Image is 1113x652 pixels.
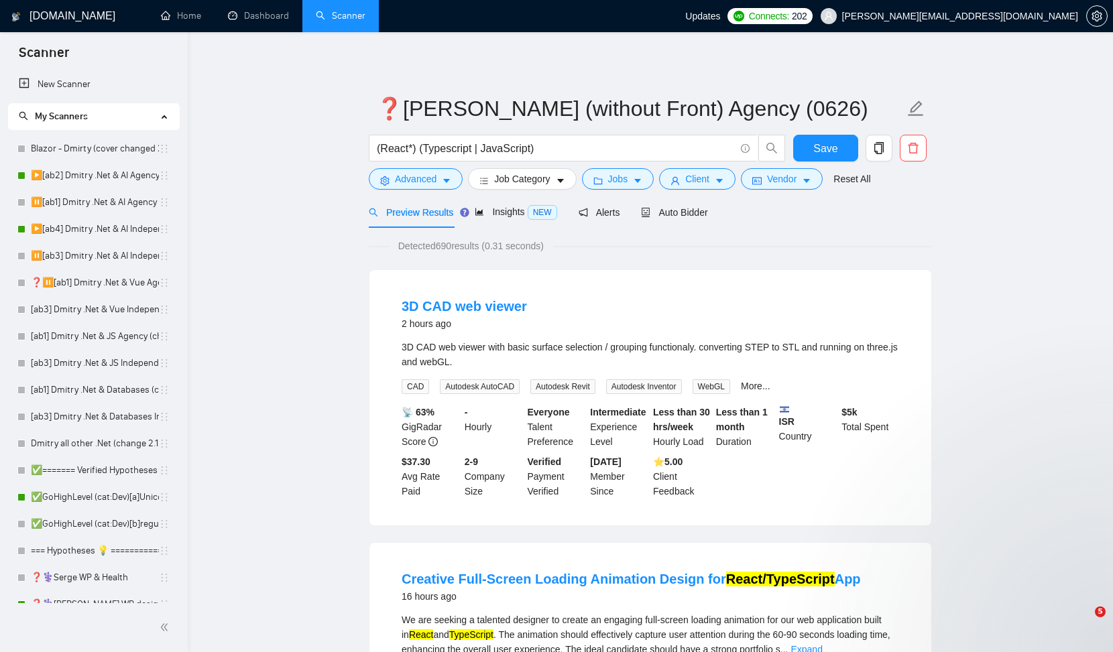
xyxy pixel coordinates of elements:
a: Blazor - Dmirty (cover changed 25.03) [31,135,159,162]
div: Total Spent [839,405,902,449]
span: delete [900,142,926,154]
li: ▶️[ab4] Dmitry .Net & AI Independent (noUnicode) [8,216,179,243]
a: setting [1086,11,1108,21]
span: holder [159,385,170,395]
span: caret-down [715,176,724,186]
span: caret-down [556,176,565,186]
li: ✅======= Verified Hypotheses ✅▶️======= [8,457,179,484]
li: [ab1] Dmitry .Net & Databases (change 2.18) [8,377,179,403]
span: Client [685,172,709,186]
button: folderJobscaret-down [582,168,654,190]
div: GigRadar Score [399,405,462,449]
span: WebGL [693,379,730,394]
span: holder [159,438,170,449]
button: search [758,135,785,161]
div: Talent Preference [525,405,588,449]
li: ✅GoHighLevel (cat:Dev)[a]Unicode [8,484,179,511]
div: Company Size [462,454,525,499]
b: ISR [779,405,837,427]
span: caret-down [802,176,811,186]
span: 202 [792,9,807,23]
span: holder [159,304,170,315]
a: Dmitry all other .Net (change 2.13, cover change 5.18) [31,430,159,457]
div: Payment Verified [525,454,588,499]
b: Intermediate [590,407,646,417]
iframe: Intercom live chat [1067,606,1100,639]
span: Auto Bidder [641,207,707,218]
div: Client Feedback [650,454,713,499]
button: Save [793,135,858,161]
span: robot [641,208,650,217]
span: Autodesk AutoCAD [440,379,520,394]
b: Verified [528,456,562,467]
span: search [19,111,28,121]
div: 2 hours ago [402,316,527,332]
button: settingAdvancedcaret-down [369,168,463,190]
span: holder [159,492,170,503]
span: copy [866,142,892,154]
div: Country [776,405,839,449]
a: homeHome [161,10,201,21]
li: [ab3] Dmitry .Net & Databases Independent (change 2.18) [8,403,179,430]
a: More... [741,381,770,391]
li: [ab3] Dmitry .Net & Vue Independent (change 2.18) [8,296,179,323]
b: [DATE] [590,456,621,467]
a: [ab3] Dmitry .Net & JS Independent (change 2.18) [31,350,159,377]
b: Everyone [528,407,570,417]
a: searchScanner [316,10,365,21]
a: [ab3] Dmitry .Net & Databases Independent (change 2.18) [31,403,159,430]
span: search [369,208,378,217]
span: bars [479,176,489,186]
span: setting [380,176,390,186]
span: folder [593,176,603,186]
span: caret-down [633,176,642,186]
mark: TypeScript [449,629,493,640]
div: 3D CAD web viewer with basic surface selection / grouping functionaly. converting STEP to STL and... [402,340,899,369]
a: ▶️[ab2] Dmitry .Net & AI Agency "loom" [31,162,159,189]
span: Job Category [494,172,550,186]
div: 16 hours ago [402,588,861,604]
a: ⏸️[ab3] Dmitry .Net & AI Independent (Unicode) [31,243,159,269]
span: edit [907,100,925,117]
b: Less than 30 hrs/week [653,407,710,432]
div: Hourly Load [650,405,713,449]
a: 3D CAD web viewer [402,299,527,314]
span: holder [159,170,170,181]
a: New Scanner [19,71,168,98]
span: info-circle [428,437,438,446]
mark: React [409,629,434,640]
span: Jobs [608,172,628,186]
button: userClientcaret-down [659,168,736,190]
div: Tooltip anchor [459,206,471,218]
span: Insights [475,206,556,217]
span: Vendor [767,172,797,186]
span: info-circle [741,144,750,153]
span: search [759,142,784,154]
span: holder [159,572,170,583]
li: New Scanner [8,71,179,98]
div: Avg Rate Paid [399,454,462,499]
b: 2-9 [465,456,478,467]
span: holder [159,224,170,235]
span: holder [159,411,170,422]
a: Reset All [833,172,870,186]
b: - [465,407,468,417]
span: My Scanners [19,111,88,122]
b: 📡 63% [402,407,434,417]
a: ❓⏸️[ab1] Dmitry .Net & Vue Agency (change 2.18) [31,269,159,296]
div: Hourly [462,405,525,449]
a: ❓⚕️Serge WP & Health [31,564,159,591]
span: Advanced [395,172,436,186]
span: holder [159,599,170,610]
span: Preview Results [369,207,453,218]
span: idcard [752,176,762,186]
li: ❓⚕️Serge WP design & Health [8,591,179,618]
li: === Hypotheses 💡 ============ [8,537,179,564]
button: copy [866,135,892,161]
span: Alerts [579,207,620,218]
b: Less than 1 month [716,407,768,432]
span: user [824,11,833,21]
span: holder [159,143,170,154]
li: ❓⚕️Serge WP & Health [8,564,179,591]
a: [ab1] Dmitry .Net & Databases (change 2.18) [31,377,159,403]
